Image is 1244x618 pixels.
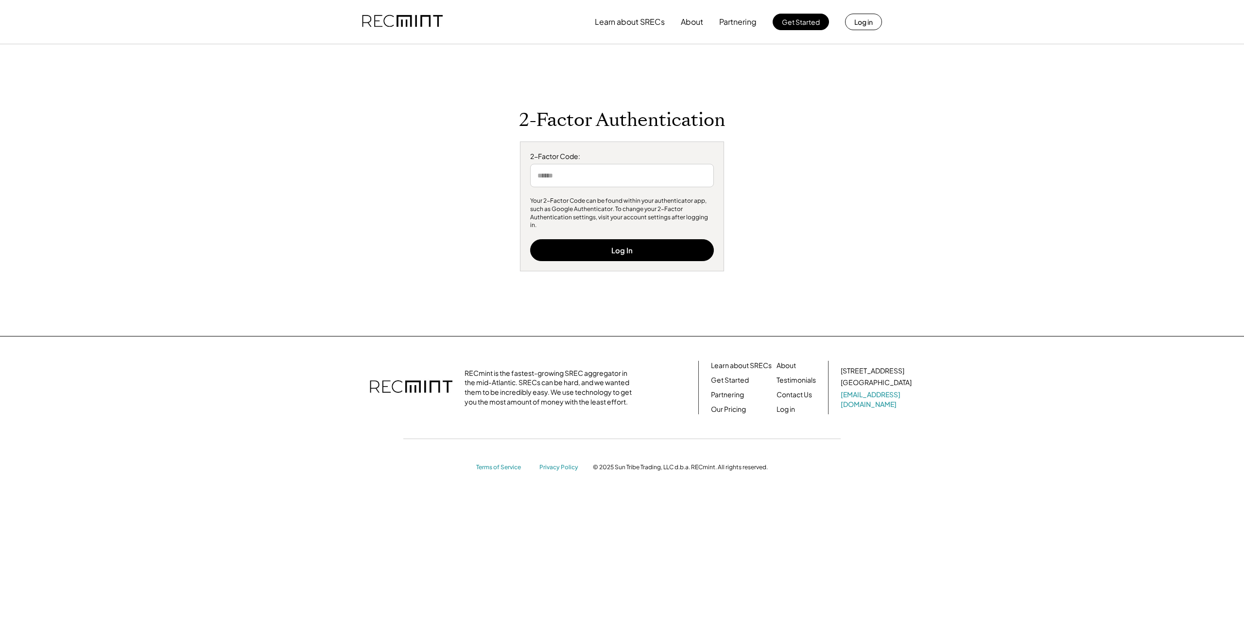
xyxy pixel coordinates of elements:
[777,390,812,400] a: Contact Us
[476,463,530,472] a: Terms of Service
[530,239,714,261] button: Log In
[370,371,452,405] img: recmint-logotype%403x.png
[777,405,795,414] a: Log in
[711,405,746,414] a: Our Pricing
[362,5,443,38] img: recmint-logotype%403x.png
[777,375,816,385] a: Testimonials
[593,463,768,471] div: © 2025 Sun Tribe Trading, LLC d.b.a. RECmint. All rights reserved.
[530,197,714,230] div: Your 2-Factor Code can be found within your authenticator app, such as Google Authenticator. To c...
[519,109,726,132] h1: 2-Factor Authentication
[773,14,829,30] button: Get Started
[711,390,744,400] a: Partnering
[777,361,796,371] a: About
[465,369,637,406] div: RECmint is the fastest-growing SREC aggregator in the mid-Atlantic. SRECs can be hard, and we wan...
[595,12,665,32] button: Learn about SRECs
[711,375,749,385] a: Get Started
[841,366,904,376] div: [STREET_ADDRESS]
[539,463,583,472] a: Privacy Policy
[841,378,912,388] div: [GEOGRAPHIC_DATA]
[845,14,882,30] button: Log in
[681,12,703,32] button: About
[719,12,757,32] button: Partnering
[530,152,714,161] div: 2-Factor Code:
[711,361,772,371] a: Learn about SRECs
[841,390,914,409] a: [EMAIL_ADDRESS][DOMAIN_NAME]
